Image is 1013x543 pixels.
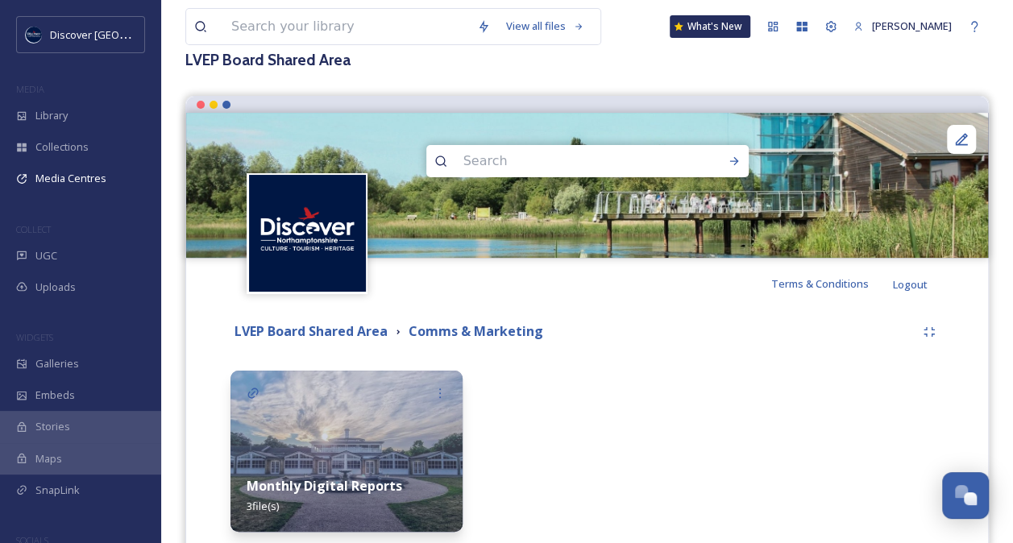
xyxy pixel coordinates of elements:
[942,472,989,519] button: Open Chat
[771,276,869,291] span: Terms & Conditions
[670,15,750,38] a: What's New
[185,48,989,72] h3: LVEP Board Shared Area
[16,223,51,235] span: COLLECT
[50,27,197,42] span: Discover [GEOGRAPHIC_DATA]
[26,27,42,43] img: Untitled%20design%20%282%29.png
[35,483,80,498] span: SnapLink
[223,9,469,44] input: Search your library
[186,113,988,258] img: Stanwick Lakes.jpg
[235,322,388,340] strong: LVEP Board Shared Area
[247,499,279,513] span: 3 file(s)
[35,171,106,186] span: Media Centres
[35,419,70,434] span: Stories
[247,477,402,495] strong: Monthly Digital Reports
[35,280,76,295] span: Uploads
[771,274,893,293] a: Terms & Conditions
[35,248,57,263] span: UGC
[35,139,89,155] span: Collections
[455,143,676,179] input: Search
[249,175,366,292] img: Untitled%20design%20%282%29.png
[409,322,543,340] strong: Comms & Marketing
[498,10,592,42] a: View all files
[35,356,79,371] span: Galleries
[16,331,53,343] span: WIDGETS
[35,388,75,403] span: Embeds
[35,451,62,466] span: Maps
[893,277,928,292] span: Logout
[230,371,463,532] img: 6e773825-639c-4154-8ef7-c1bab9e0b961.jpg
[845,10,960,42] a: [PERSON_NAME]
[16,83,44,95] span: MEDIA
[872,19,952,33] span: [PERSON_NAME]
[35,108,68,123] span: Library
